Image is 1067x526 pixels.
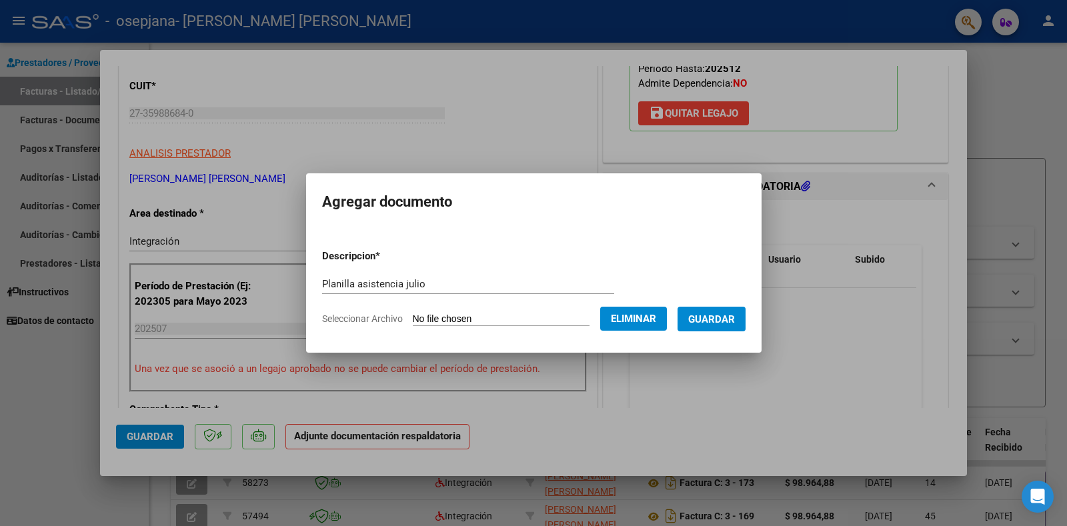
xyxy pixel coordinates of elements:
[600,307,667,331] button: Eliminar
[322,189,746,215] h2: Agregar documento
[678,307,746,331] button: Guardar
[322,249,449,264] p: Descripcion
[688,313,735,325] span: Guardar
[322,313,403,324] span: Seleccionar Archivo
[1022,481,1054,513] div: Open Intercom Messenger
[611,313,656,325] span: Eliminar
